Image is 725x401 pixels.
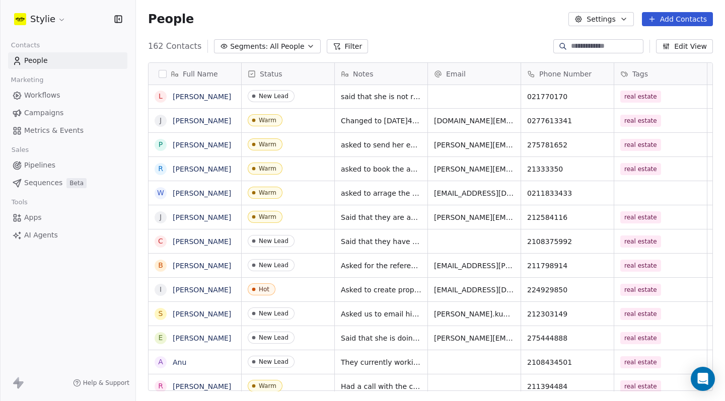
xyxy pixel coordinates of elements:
span: Email [446,69,466,79]
a: Workflows [8,87,127,104]
span: real estate [620,308,661,320]
a: [PERSON_NAME] [173,93,231,101]
div: Warm [259,141,276,148]
span: Beta [66,178,87,188]
span: Had a call with the client. We’re saying the best pricing will be 4400 for 3 month plus organic p... [341,381,421,391]
span: said that she is not ready now.ask again sometime [341,92,421,102]
div: Warm [259,382,276,389]
span: Tools [7,195,32,210]
div: Tags [614,63,707,85]
a: [PERSON_NAME] [173,189,231,197]
button: Stylie [12,11,68,28]
img: stylie-square-yellow.svg [14,13,26,25]
div: New Lead [259,262,288,269]
a: [PERSON_NAME] [173,141,231,149]
span: [EMAIL_ADDRESS][DOMAIN_NAME] [434,285,515,295]
span: real estate [620,139,661,151]
a: [PERSON_NAME] [173,286,231,294]
div: grid [149,85,242,391]
span: 212303149 [527,309,608,319]
span: AI Agents [24,230,58,240]
a: Campaigns [8,105,127,121]
span: Pipelines [24,160,55,171]
span: [PERSON_NAME][EMAIL_ADDRESS][PERSON_NAME][DOMAIN_NAME] [434,164,515,174]
span: 021770170 [527,92,608,102]
button: Filter [327,39,369,53]
span: All People [270,41,304,52]
span: Marketing [7,72,48,88]
a: Anu [173,358,186,366]
div: E [159,333,163,343]
span: 275444888 [527,333,608,343]
span: Segments: [230,41,268,52]
span: real estate [620,284,661,296]
div: New Lead [259,237,288,245]
a: [PERSON_NAME] [173,165,231,173]
span: Phone Number [539,69,592,79]
span: [PERSON_NAME][EMAIL_ADDRESS][PERSON_NAME][DOMAIN_NAME] [434,333,515,343]
div: Hot [259,286,269,293]
span: Full Name [183,69,218,79]
a: [PERSON_NAME] [173,262,231,270]
span: 162 Contacts [148,40,201,52]
div: P [159,139,163,150]
span: [EMAIL_ADDRESS][DOMAIN_NAME] [434,188,515,198]
div: R [158,381,163,391]
span: Notes [353,69,373,79]
span: real estate [620,380,661,392]
span: Metrics & Events [24,125,84,136]
div: Full Name [149,63,241,85]
a: Help & Support [73,379,129,387]
span: Said that she is doing tryal and committed to one of the company but she will be goo with us chec... [341,333,421,343]
div: New Lead [259,310,288,317]
div: I [160,284,162,295]
span: real estate [620,260,661,272]
a: [PERSON_NAME] [173,213,231,221]
button: Settings [568,12,633,26]
span: [PERSON_NAME][EMAIL_ADDRESS][DOMAIN_NAME] [434,140,515,150]
a: [PERSON_NAME] [173,334,231,342]
div: J [160,115,162,126]
div: New Lead [259,334,288,341]
div: Warm [259,165,276,172]
span: People [148,12,194,27]
span: 211394484 [527,381,608,391]
span: Asked us to email him. Check on him after.emailed to him info.check in a couple of days [341,309,421,319]
a: AI Agents [8,227,127,244]
span: asked to arrage the meeting not week and contact him [DATE] [341,188,421,198]
span: Sequences [24,178,62,188]
div: Warm [259,213,276,220]
span: 224929850 [527,285,608,295]
div: B [158,260,163,271]
button: Edit View [656,39,713,53]
span: Changed to [DATE]4:30pm [341,116,421,126]
span: [DOMAIN_NAME][EMAIL_ADDRESS][PERSON_NAME][DOMAIN_NAME] [434,116,515,126]
span: real estate [620,115,661,127]
span: real estate [620,163,661,175]
span: 0211833433 [527,188,608,198]
div: Phone Number [521,63,614,85]
div: J [160,212,162,222]
a: Apps [8,209,127,226]
span: real estate [620,91,661,103]
span: Tags [632,69,648,79]
span: asked to book the appointment for him [DATE] 10 am [341,164,421,174]
span: Said that they have marketing for now. But would like to keep in touch every 6 months [341,236,421,247]
span: Help & Support [83,379,129,387]
div: Open Intercom Messenger [691,367,715,391]
div: Email [428,63,521,85]
span: [PERSON_NAME][EMAIL_ADDRESS][PERSON_NAME][DOMAIN_NAME] [434,212,515,222]
div: Warm [259,189,276,196]
a: [PERSON_NAME] [173,310,231,318]
div: Warm [259,117,276,124]
span: [EMAIL_ADDRESS][PERSON_NAME][DOMAIN_NAME] [434,261,515,271]
div: W [157,188,164,198]
div: New Lead [259,358,288,365]
a: Pipelines [8,157,127,174]
div: S [159,308,163,319]
span: Workflows [24,90,60,101]
span: Contacts [7,38,44,53]
span: Status [260,69,282,79]
span: 212584116 [527,212,608,222]
span: real estate [620,332,661,344]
